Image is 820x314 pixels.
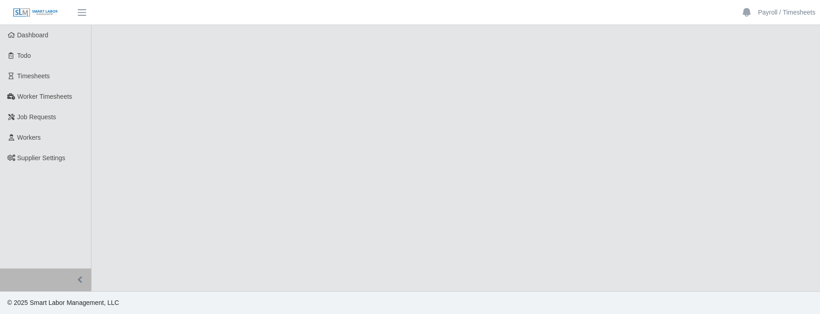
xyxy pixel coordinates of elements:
[17,113,56,121] span: Job Requests
[758,8,815,17] a: Payroll / Timesheets
[17,72,50,80] span: Timesheets
[17,154,66,162] span: Supplier Settings
[17,93,72,100] span: Worker Timesheets
[17,134,41,141] span: Workers
[17,52,31,59] span: Todo
[7,299,119,306] span: © 2025 Smart Labor Management, LLC
[17,31,49,39] span: Dashboard
[13,8,58,18] img: SLM Logo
